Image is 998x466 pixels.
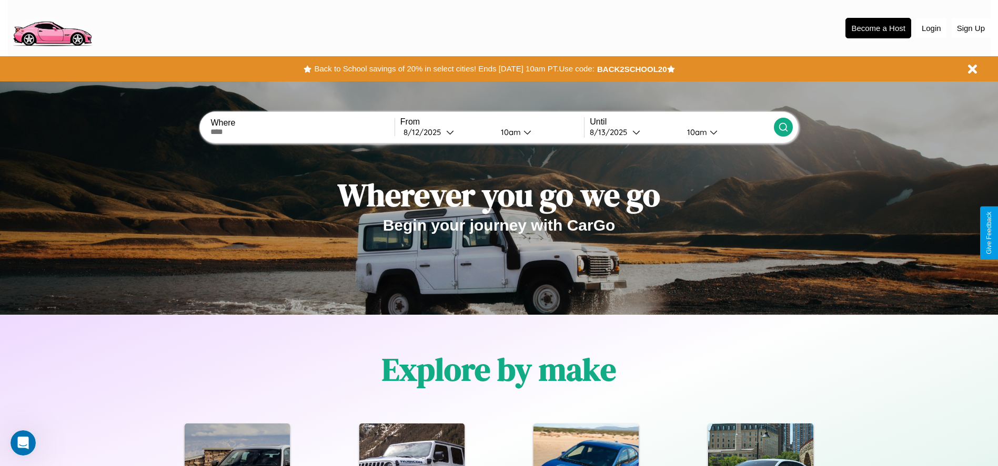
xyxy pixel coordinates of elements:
[492,127,584,138] button: 10am
[590,127,632,137] div: 8 / 13 / 2025
[496,127,523,137] div: 10am
[679,127,774,138] button: 10am
[311,61,597,76] button: Back to School savings of 20% in select cities! Ends [DATE] 10am PT.Use code:
[845,18,911,38] button: Become a Host
[404,127,446,137] div: 8 / 12 / 2025
[590,117,773,127] label: Until
[8,5,96,49] img: logo
[682,127,710,137] div: 10am
[952,18,990,38] button: Sign Up
[400,127,492,138] button: 8/12/2025
[400,117,584,127] label: From
[210,118,394,128] label: Where
[11,430,36,455] iframe: Intercom live chat
[916,18,946,38] button: Login
[597,65,667,74] b: BACK2SCHOOL20
[985,212,993,254] div: Give Feedback
[382,348,616,391] h1: Explore by make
